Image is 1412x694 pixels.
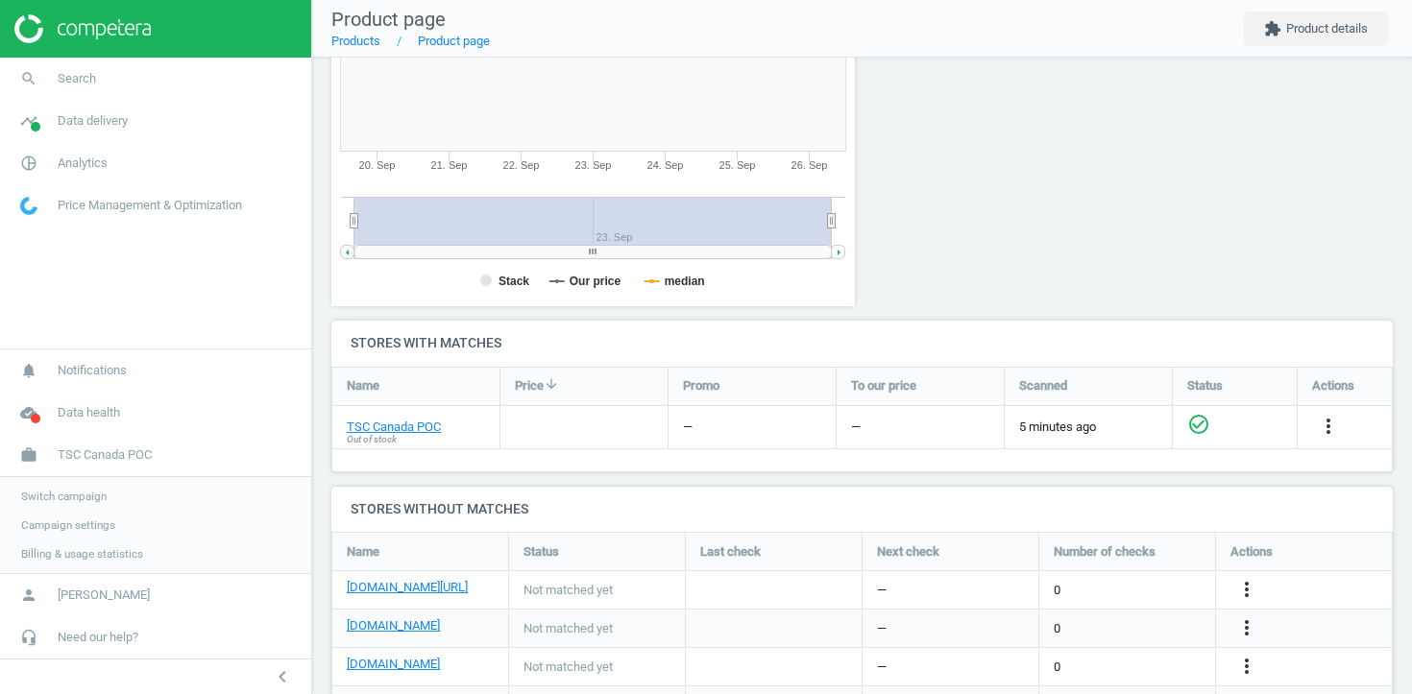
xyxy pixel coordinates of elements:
[877,543,939,561] span: Next check
[1019,377,1067,395] span: Scanned
[1054,582,1060,599] span: 0
[1235,655,1258,680] button: more_vert
[700,543,761,561] span: Last check
[58,155,108,172] span: Analytics
[1312,377,1354,395] span: Actions
[11,437,47,473] i: work
[331,321,1393,366] h4: Stores with matches
[1054,658,1060,676] span: 0
[791,159,828,171] tspan: 26. Sep
[58,362,127,379] span: Notifications
[431,159,468,171] tspan: 21. Sep
[544,376,559,392] i: arrow_downward
[499,275,529,288] tspan: Stack
[1230,543,1273,561] span: Actions
[1054,543,1156,561] span: Number of checks
[1317,415,1340,438] i: more_vert
[1244,12,1388,46] button: extensionProduct details
[418,34,490,48] a: Product page
[877,658,887,676] span: —
[851,419,861,436] div: —
[11,395,47,431] i: cloud_done
[347,419,441,436] a: TSC Canada POC
[523,658,613,676] span: Not matched yet
[523,543,559,561] span: Status
[665,275,705,288] tspan: median
[683,419,693,436] div: —
[347,377,379,395] span: Name
[1235,578,1258,603] button: more_vert
[503,159,540,171] tspan: 22. Sep
[877,620,887,637] span: —
[21,546,143,562] span: Billing & usage statistics
[347,579,468,596] a: [DOMAIN_NAME][URL]
[11,103,47,139] i: timeline
[1235,655,1258,678] i: more_vert
[58,446,152,464] span: TSC Canada POC
[347,543,379,561] span: Name
[575,159,612,171] tspan: 23. Sep
[1235,616,1258,639] i: more_vert
[1264,20,1281,37] i: extension
[58,197,242,214] span: Price Management & Optimization
[1019,419,1157,436] span: 5 minutes ago
[647,159,684,171] tspan: 24. Sep
[58,629,138,646] span: Need our help?
[1317,415,1340,440] button: more_vert
[1187,377,1223,395] span: Status
[1054,620,1060,637] span: 0
[21,517,115,533] span: Campaign settings
[1235,616,1258,641] button: more_vert
[523,582,613,599] span: Not matched yet
[58,586,150,604] span: [PERSON_NAME]
[58,70,96,87] span: Search
[331,487,1393,532] h4: Stores without matches
[331,8,446,31] span: Product page
[515,377,544,395] span: Price
[347,656,440,673] a: [DOMAIN_NAME]
[523,620,613,637] span: Not matched yet
[11,60,47,97] i: search
[877,582,887,599] span: —
[11,577,47,613] i: person
[20,197,37,215] img: wGWNvw8QSZomAAAAABJRU5ErkJggg==
[11,352,47,389] i: notifications
[271,665,294,688] i: chevron_left
[719,159,756,171] tspan: 25. Sep
[1187,413,1210,436] i: check_circle_outline
[851,377,916,395] span: To our price
[258,664,306,689] button: chevron_left
[347,433,397,446] span: Out of stock
[359,159,396,171] tspan: 20. Sep
[14,14,151,43] img: ajHJNr6hYgQAAAAASUVORK5CYII=
[58,112,128,130] span: Data delivery
[570,275,621,288] tspan: Our price
[11,145,47,181] i: pie_chart_outlined
[58,404,120,421] span: Data health
[1235,578,1258,601] i: more_vert
[21,489,107,504] span: Switch campaign
[11,619,47,656] i: headset_mic
[683,377,719,395] span: Promo
[347,617,440,634] a: [DOMAIN_NAME]
[331,34,380,48] a: Products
